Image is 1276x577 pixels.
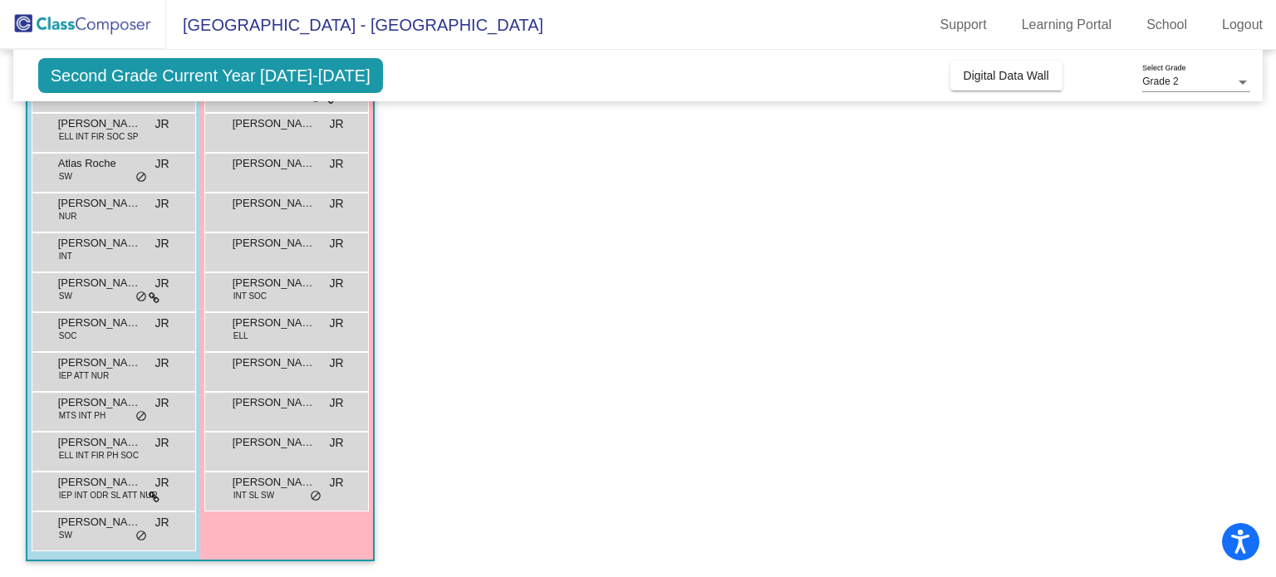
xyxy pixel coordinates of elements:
[135,410,147,423] span: do_not_disturb_alt
[310,490,321,503] span: do_not_disturb_alt
[58,355,141,371] span: [PERSON_NAME]
[135,530,147,543] span: do_not_disturb_alt
[155,474,169,491] span: JR
[330,155,344,173] span: JR
[1009,12,1126,38] a: Learning Portal
[330,235,344,252] span: JR
[233,155,316,172] span: [PERSON_NAME]
[155,115,169,133] span: JR
[233,195,316,212] span: [PERSON_NAME]
[330,195,344,213] span: JR
[155,235,169,252] span: JR
[233,355,316,371] span: [PERSON_NAME]
[59,489,158,501] span: IEP INT ODR SL ATT NUR
[1133,12,1200,38] a: School
[233,489,274,501] span: INT SL SW
[330,315,344,332] span: JR
[59,409,106,422] span: MTS INT PH
[1142,76,1178,87] span: Grade 2
[59,170,72,183] span: SW
[58,115,141,132] span: [PERSON_NAME]
[38,58,383,93] span: Second Grade Current Year [DATE]-[DATE]
[58,434,141,451] span: [PERSON_NAME]
[330,275,344,292] span: JR
[330,115,344,133] span: JR
[58,315,141,331] span: [PERSON_NAME]
[58,155,141,172] span: Atlas Roche
[1209,12,1276,38] a: Logout
[59,250,72,262] span: INT
[233,474,316,491] span: [PERSON_NAME]
[155,434,169,452] span: JR
[927,12,1000,38] a: Support
[155,355,169,372] span: JR
[155,195,169,213] span: JR
[233,315,316,331] span: [PERSON_NAME]
[58,514,141,531] span: [PERSON_NAME]
[59,210,77,222] span: NUR
[233,115,316,132] span: [PERSON_NAME]
[330,394,344,412] span: JR
[58,474,141,491] span: [PERSON_NAME]
[135,291,147,304] span: do_not_disturb_alt
[155,394,169,412] span: JR
[155,275,169,292] span: JR
[59,449,139,462] span: ELL INT FIR PH SOC
[166,12,543,38] span: [GEOGRAPHIC_DATA] - [GEOGRAPHIC_DATA]
[58,275,141,291] span: [PERSON_NAME]
[135,171,147,184] span: do_not_disturb_alt
[330,355,344,372] span: JR
[233,394,316,411] span: [PERSON_NAME]
[59,330,77,342] span: SOC
[59,290,72,302] span: SW
[233,235,316,252] span: [PERSON_NAME]
[950,61,1063,90] button: Digital Data Wall
[58,394,141,411] span: [PERSON_NAME]
[155,155,169,173] span: JR
[233,275,316,291] span: [PERSON_NAME]
[58,195,141,212] span: [PERSON_NAME]
[233,290,267,302] span: INT SOC
[58,235,141,252] span: [PERSON_NAME]
[59,369,110,382] span: IEP ATT NUR
[964,69,1049,82] span: Digital Data Wall
[233,330,248,342] span: ELL
[155,514,169,531] span: JR
[330,434,344,452] span: JR
[233,434,316,451] span: [PERSON_NAME]
[59,130,139,143] span: ELL INT FIR SOC SP
[330,474,344,491] span: JR
[155,315,169,332] span: JR
[59,529,72,541] span: SW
